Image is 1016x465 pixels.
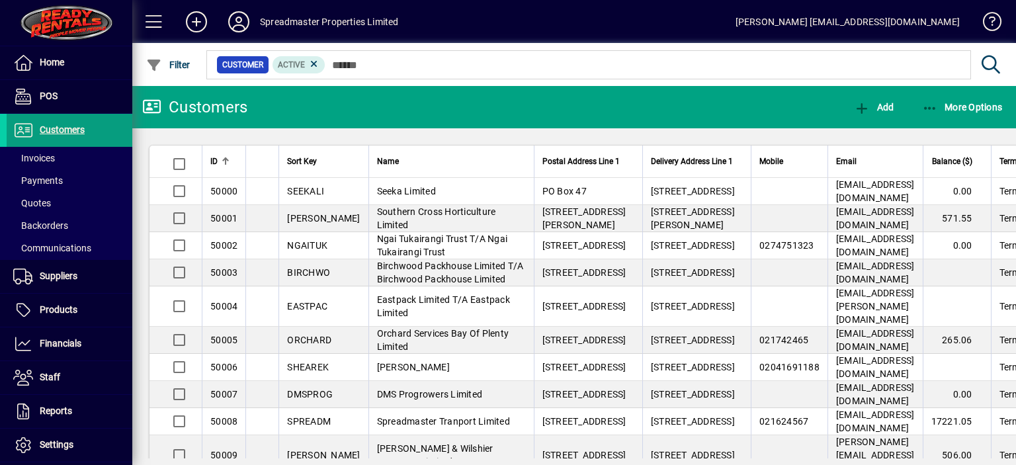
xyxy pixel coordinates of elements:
[13,175,63,186] span: Payments
[736,11,960,32] div: [PERSON_NAME] [EMAIL_ADDRESS][DOMAIN_NAME]
[40,439,73,450] span: Settings
[218,10,260,34] button: Profile
[542,389,626,400] span: [STREET_ADDRESS]
[287,186,324,196] span: SEEKALI
[7,192,132,214] a: Quotes
[278,60,305,69] span: Active
[287,301,327,312] span: EASTPAC
[932,154,972,169] span: Balance ($)
[40,304,77,315] span: Products
[836,206,915,230] span: [EMAIL_ADDRESS][DOMAIN_NAME]
[651,450,735,460] span: [STREET_ADDRESS]
[377,186,436,196] span: Seeka Limited
[923,381,991,408] td: 0.00
[651,206,735,230] span: [STREET_ADDRESS][PERSON_NAME]
[287,389,333,400] span: DMSPROG
[210,301,237,312] span: 50004
[836,154,915,169] div: Email
[40,338,81,349] span: Financials
[222,58,263,71] span: Customer
[836,328,915,352] span: [EMAIL_ADDRESS][DOMAIN_NAME]
[759,335,808,345] span: 021742465
[836,154,857,169] span: Email
[931,154,984,169] div: Balance ($)
[542,267,626,278] span: [STREET_ADDRESS]
[13,220,68,231] span: Backorders
[836,288,915,325] span: [EMAIL_ADDRESS][PERSON_NAME][DOMAIN_NAME]
[542,335,626,345] span: [STREET_ADDRESS]
[973,3,999,46] a: Knowledge Base
[836,261,915,284] span: [EMAIL_ADDRESS][DOMAIN_NAME]
[146,60,190,70] span: Filter
[923,178,991,205] td: 0.00
[210,186,237,196] span: 50000
[377,328,509,352] span: Orchard Services Bay Of Plenty Limited
[651,335,735,345] span: [STREET_ADDRESS]
[287,154,317,169] span: Sort Key
[836,382,915,406] span: [EMAIL_ADDRESS][DOMAIN_NAME]
[836,179,915,203] span: [EMAIL_ADDRESS][DOMAIN_NAME]
[651,186,735,196] span: [STREET_ADDRESS]
[851,95,897,119] button: Add
[210,154,218,169] span: ID
[377,154,526,169] div: Name
[7,395,132,428] a: Reports
[542,240,626,251] span: [STREET_ADDRESS]
[923,232,991,259] td: 0.00
[759,362,820,372] span: 02041691188
[923,327,991,354] td: 265.06
[273,56,325,73] mat-chip: Activation Status: Active
[923,408,991,435] td: 17221.05
[13,198,51,208] span: Quotes
[7,214,132,237] a: Backorders
[377,389,483,400] span: DMS Progrowers Limited
[377,261,524,284] span: Birchwood Packhouse Limited T/A Birchwood Packhouse Limited
[836,355,915,379] span: [EMAIL_ADDRESS][DOMAIN_NAME]
[377,362,450,372] span: [PERSON_NAME]
[651,389,735,400] span: [STREET_ADDRESS]
[210,389,237,400] span: 50007
[542,416,626,427] span: [STREET_ADDRESS]
[287,240,327,251] span: NGAITUK
[651,240,735,251] span: [STREET_ADDRESS]
[377,154,399,169] span: Name
[13,153,55,163] span: Invoices
[7,169,132,192] a: Payments
[7,147,132,169] a: Invoices
[7,429,132,462] a: Settings
[759,416,808,427] span: 021624567
[287,335,331,345] span: ORCHARD
[542,154,620,169] span: Postal Address Line 1
[542,206,626,230] span: [STREET_ADDRESS][PERSON_NAME]
[13,243,91,253] span: Communications
[287,267,330,278] span: BIRCHWO
[854,102,894,112] span: Add
[175,10,218,34] button: Add
[542,362,626,372] span: [STREET_ADDRESS]
[651,362,735,372] span: [STREET_ADDRESS]
[287,416,331,427] span: SPREADM
[377,416,510,427] span: Spreadmaster Tranport Limited
[7,260,132,293] a: Suppliers
[922,102,1003,112] span: More Options
[651,416,735,427] span: [STREET_ADDRESS]
[143,53,194,77] button: Filter
[7,327,132,360] a: Financials
[377,206,496,230] span: Southern Cross Horticulture Limited
[542,301,626,312] span: [STREET_ADDRESS]
[260,11,398,32] div: Spreadmaster Properties Limited
[7,361,132,394] a: Staff
[377,294,510,318] span: Eastpack Limited T/A Eastpack Limited
[651,154,733,169] span: Delivery Address Line 1
[287,450,360,460] span: [PERSON_NAME]
[40,372,60,382] span: Staff
[542,450,626,460] span: [STREET_ADDRESS]
[377,233,508,257] span: Ngai Tukairangi Trust T/A Ngai Tukairangi Trust
[142,97,247,118] div: Customers
[542,186,587,196] span: PO Box 47
[40,271,77,281] span: Suppliers
[651,301,735,312] span: [STREET_ADDRESS]
[759,240,814,251] span: 0274751323
[210,416,237,427] span: 50008
[210,335,237,345] span: 50005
